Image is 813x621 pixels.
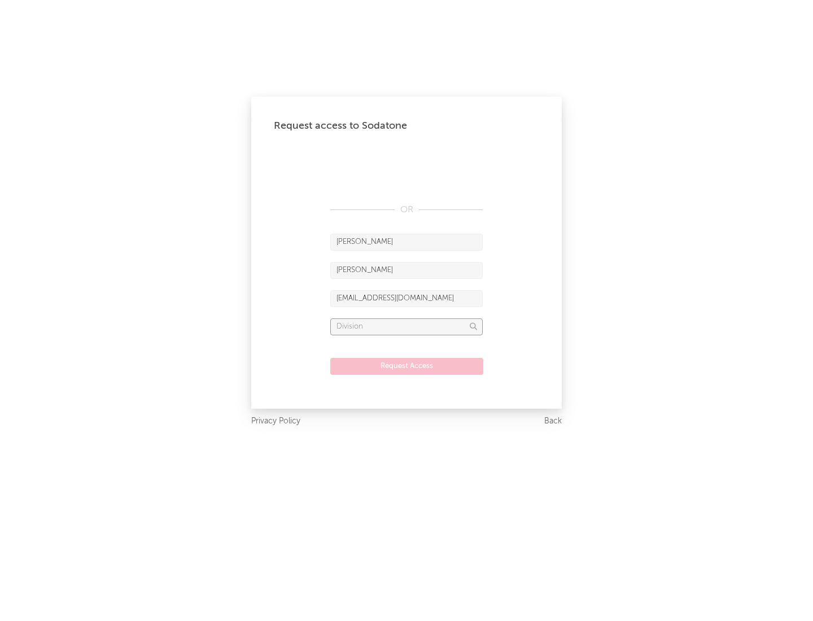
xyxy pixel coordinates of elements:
button: Request Access [330,358,483,375]
input: Division [330,318,483,335]
input: First Name [330,234,483,251]
input: Email [330,290,483,307]
div: OR [330,203,483,217]
div: Request access to Sodatone [274,119,539,133]
a: Back [544,414,562,428]
input: Last Name [330,262,483,279]
a: Privacy Policy [251,414,300,428]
